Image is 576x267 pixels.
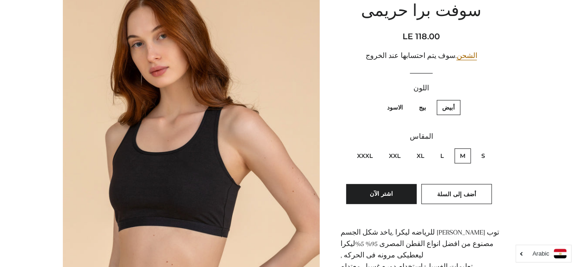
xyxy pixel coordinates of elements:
[476,148,490,163] label: S
[435,148,449,163] label: L
[352,148,378,163] label: XXXL
[411,148,430,163] label: XL
[346,184,417,204] button: اشتر الآن
[383,148,406,163] label: XXL
[413,100,432,115] label: بيج
[454,148,471,163] label: M
[340,83,502,94] label: اللون
[456,52,477,60] a: الشحن
[532,251,549,257] i: Arabic
[340,131,502,142] label: المقاس
[421,184,492,204] button: أضف إلى السلة
[382,100,408,115] label: الاسود
[403,31,440,42] span: LE 118.00
[340,0,502,23] h1: سوفت برا حريمى
[340,50,502,62] div: .سوف يتم احتسابها عند الخروج
[520,249,566,258] a: Arabic
[437,190,476,198] span: أضف إلى السلة
[437,100,460,115] label: أبيض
